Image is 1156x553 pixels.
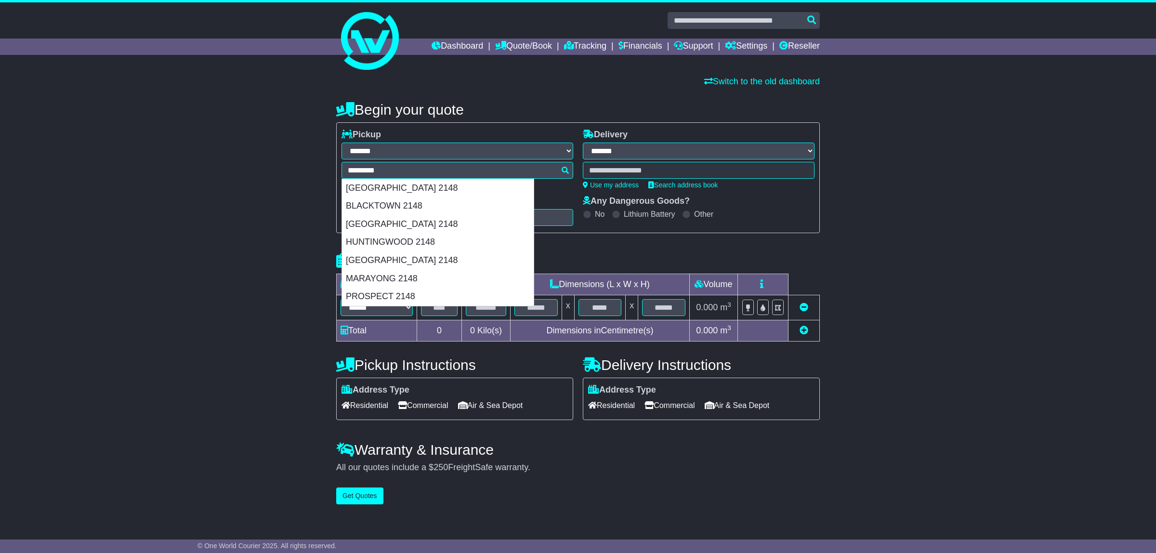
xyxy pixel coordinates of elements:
[342,251,534,270] div: [GEOGRAPHIC_DATA] 2148
[588,385,656,395] label: Address Type
[462,320,511,342] td: Kilo(s)
[720,303,731,312] span: m
[336,253,457,269] h4: Package details |
[342,162,573,179] typeahead: Please provide city
[704,77,820,86] a: Switch to the old dashboard
[336,102,820,118] h4: Begin your quote
[342,398,388,413] span: Residential
[562,295,574,320] td: x
[337,320,417,342] td: Total
[696,303,718,312] span: 0.000
[727,324,731,331] sup: 3
[618,39,662,55] a: Financials
[458,398,523,413] span: Air & Sea Depot
[727,301,731,308] sup: 3
[432,39,483,55] a: Dashboard
[720,326,731,335] span: m
[648,181,718,189] a: Search address book
[342,215,534,234] div: [GEOGRAPHIC_DATA] 2148
[624,210,675,219] label: Lithium Battery
[588,398,635,413] span: Residential
[626,295,638,320] td: x
[342,197,534,215] div: BLACKTOWN 2148
[583,357,820,373] h4: Delivery Instructions
[510,320,689,342] td: Dimensions in Centimetre(s)
[583,181,639,189] a: Use my address
[564,39,606,55] a: Tracking
[337,274,417,295] td: Type
[336,462,820,473] div: All our quotes include a $ FreightSafe warranty.
[336,442,820,458] h4: Warranty & Insurance
[342,179,534,197] div: [GEOGRAPHIC_DATA] 2148
[689,274,737,295] td: Volume
[705,398,770,413] span: Air & Sea Depot
[342,270,534,288] div: MARAYONG 2148
[336,357,573,373] h4: Pickup Instructions
[696,326,718,335] span: 0.000
[800,326,808,335] a: Add new item
[595,210,604,219] label: No
[336,487,383,504] button: Get Quotes
[583,130,628,140] label: Delivery
[779,39,820,55] a: Reseller
[725,39,767,55] a: Settings
[197,542,337,550] span: © One World Courier 2025. All rights reserved.
[510,274,689,295] td: Dimensions (L x W x H)
[470,326,475,335] span: 0
[694,210,713,219] label: Other
[398,398,448,413] span: Commercial
[342,288,534,306] div: PROSPECT 2148
[417,320,462,342] td: 0
[433,462,448,472] span: 250
[342,130,381,140] label: Pickup
[800,303,808,312] a: Remove this item
[342,385,409,395] label: Address Type
[495,39,552,55] a: Quote/Book
[342,233,534,251] div: HUNTINGWOOD 2148
[583,196,690,207] label: Any Dangerous Goods?
[644,398,695,413] span: Commercial
[674,39,713,55] a: Support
